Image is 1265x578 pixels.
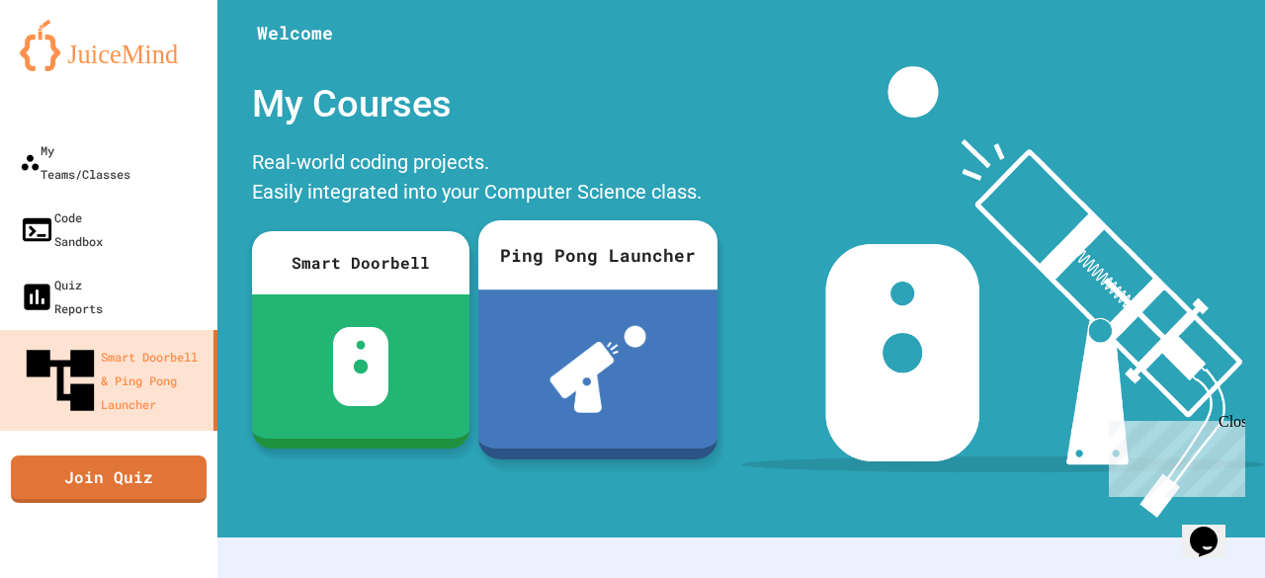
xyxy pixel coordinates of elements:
div: My Teams/Classes [20,138,130,186]
a: Join Quiz [11,455,207,503]
div: Smart Doorbell [252,231,469,294]
div: My Courses [242,66,717,142]
img: ppl-with-ball.png [549,326,646,413]
div: Quiz Reports [20,273,103,320]
div: Real-world coding projects. Easily integrated into your Computer Science class. [242,142,717,216]
img: banner-image-my-projects.png [741,66,1265,518]
div: Smart Doorbell & Ping Pong Launcher [20,340,206,421]
div: Chat with us now!Close [8,8,136,125]
iframe: chat widget [1182,499,1245,558]
div: Ping Pong Launcher [478,220,717,289]
img: sdb-white.svg [333,327,389,406]
iframe: chat widget [1101,413,1245,497]
img: logo-orange.svg [20,20,198,71]
div: Code Sandbox [20,206,103,253]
